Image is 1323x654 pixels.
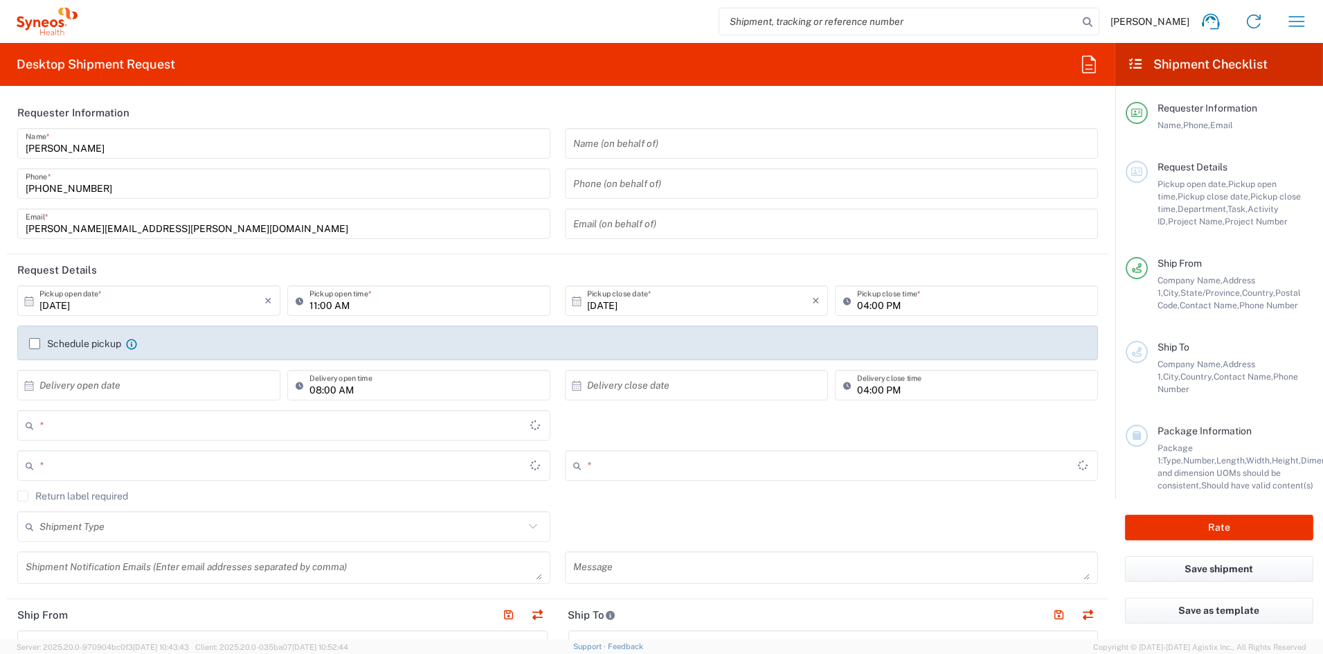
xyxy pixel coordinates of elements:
[1128,56,1268,73] h2: Shipment Checklist
[1272,455,1301,466] span: Height,
[1093,641,1306,653] span: Copyright © [DATE]-[DATE] Agistix Inc., All Rights Reserved
[1163,288,1180,298] span: City,
[17,263,97,277] h2: Request Details
[1125,515,1313,540] button: Rate
[1158,443,1193,466] span: Package 1:
[1227,204,1248,214] span: Task,
[1180,300,1239,310] span: Contact Name,
[292,643,348,651] span: [DATE] 10:52:44
[264,290,272,312] i: ×
[608,642,643,651] a: Feedback
[1183,120,1210,130] span: Phone,
[568,608,616,622] h2: Ship To
[1125,556,1313,582] button: Save shipment
[573,642,608,651] a: Support
[17,643,189,651] span: Server: 2025.20.0-970904bc0f3
[1242,288,1275,298] span: Country,
[1158,359,1223,369] span: Company Name,
[1125,598,1313,624] button: Save as template
[1158,425,1252,436] span: Package Information
[719,8,1078,35] input: Shipment, tracking or reference number
[17,608,68,622] h2: Ship From
[1183,455,1216,466] span: Number,
[1180,288,1242,298] span: State/Province,
[1216,455,1246,466] span: Length,
[1162,455,1183,466] span: Type,
[17,491,128,502] label: Return label required
[1158,179,1228,189] span: Pickup open date,
[1168,216,1225,227] span: Project Name,
[1201,480,1313,491] span: Should have valid content(s)
[1163,371,1180,382] span: City,
[1158,258,1202,269] span: Ship From
[1180,371,1214,382] span: Country,
[1158,275,1223,285] span: Company Name,
[1158,342,1189,353] span: Ship To
[1158,120,1183,130] span: Name,
[1239,300,1298,310] span: Phone Number
[17,56,175,73] h2: Desktop Shipment Request
[133,643,189,651] span: [DATE] 10:43:43
[812,290,820,312] i: ×
[195,643,348,651] span: Client: 2025.20.0-035ba07
[1158,103,1257,114] span: Requester Information
[1178,204,1227,214] span: Department,
[17,106,129,120] h2: Requester Information
[1214,371,1273,382] span: Contact Name,
[1178,191,1250,202] span: Pickup close date,
[1246,455,1272,466] span: Width,
[1210,120,1233,130] span: Email
[29,338,121,349] label: Schedule pickup
[1158,161,1227,173] span: Request Details
[1225,216,1288,227] span: Project Number
[1110,15,1189,28] span: [PERSON_NAME]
